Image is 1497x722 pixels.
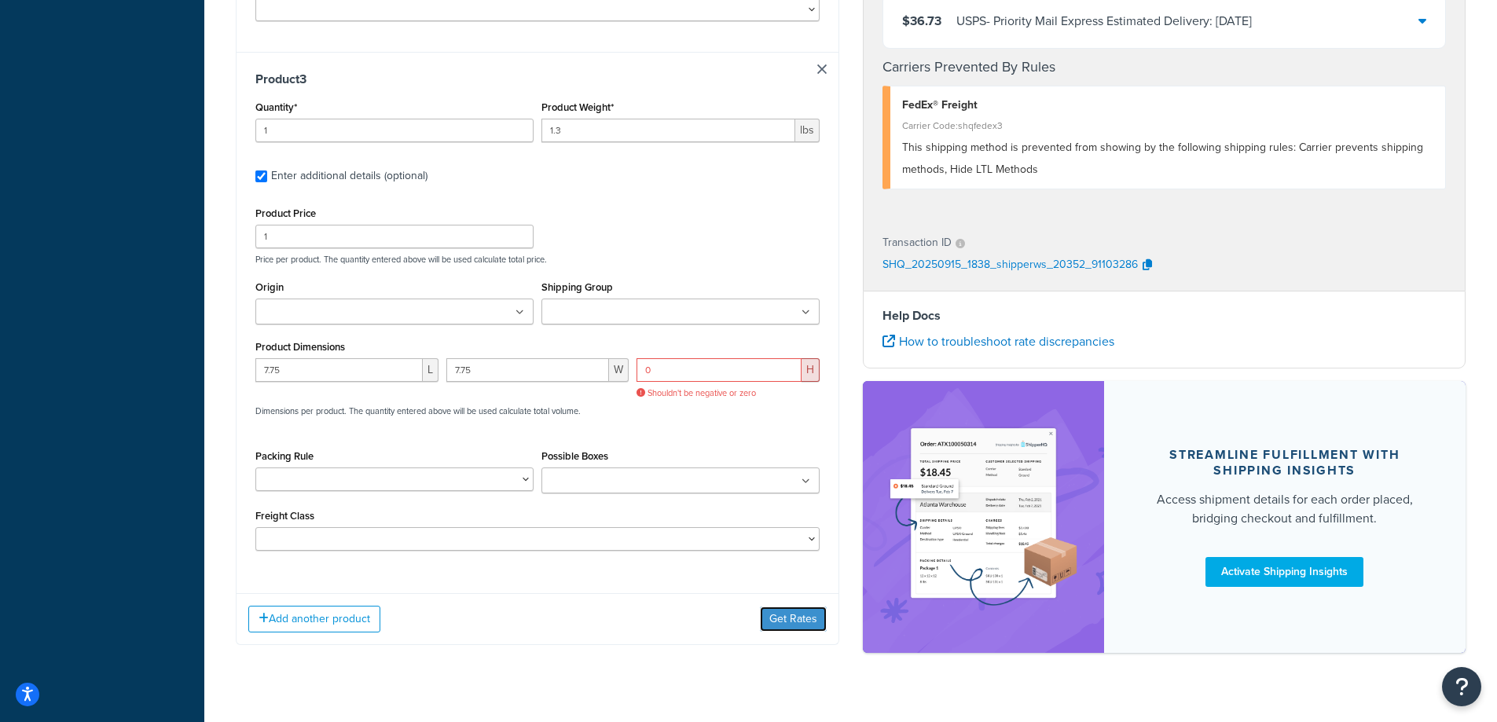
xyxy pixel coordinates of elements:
a: Remove Item [817,64,827,74]
a: Activate Shipping Insights [1205,557,1363,587]
div: Streamline Fulfillment with Shipping Insights [1142,447,1429,478]
div: Access shipment details for each order placed, bridging checkout and fulfillment. [1142,490,1429,528]
p: Price per product. The quantity entered above will be used calculate total price. [251,254,824,265]
input: Enter additional details (optional) [255,170,267,182]
label: Product Price [255,207,316,219]
label: Freight Class [255,510,314,522]
label: Product Dimensions [255,341,345,353]
p: SHQ_20250915_1838_shipperws_20352_91103286 [882,254,1138,277]
span: lbs [795,119,820,142]
span: W [609,358,629,382]
label: Quantity* [255,101,297,113]
p: Transaction ID [882,232,952,254]
p: Dimensions per product. The quantity entered above will be used calculate total volume. [251,405,581,416]
label: Packing Rule [255,450,314,462]
label: Product Weight* [541,101,614,113]
div: Carrier Code: shqfedex3 [902,115,1434,137]
input: 0.0 [255,119,534,142]
a: How to troubleshoot rate discrepancies [882,332,1114,350]
label: Possible Boxes [541,450,608,462]
span: L [423,358,438,382]
label: Origin [255,281,284,293]
button: Open Resource Center [1442,667,1481,706]
h4: Carriers Prevented By Rules [882,57,1447,78]
span: H [802,358,820,382]
img: feature-image-si-e24932ea9b9fcd0ff835db86be1ff8d589347e8876e1638d903ea230a36726be.png [886,405,1081,629]
div: USPS - Priority Mail Express Estimated Delivery: [DATE] [956,10,1252,32]
button: Get Rates [760,607,827,632]
h3: Product 3 [255,71,820,87]
label: Shipping Group [541,281,613,293]
button: Add another product [248,606,380,632]
input: 0.00 [541,119,795,142]
h4: Help Docs [882,306,1447,325]
div: Enter additional details (optional) [271,165,427,187]
div: FedEx® Freight [902,94,1434,116]
span: This shipping method is prevented from showing by the following shipping rules: Carrier prevents ... [902,139,1423,178]
span: Shouldn't be negative or zero [637,387,820,399]
span: $36.73 [902,12,941,30]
